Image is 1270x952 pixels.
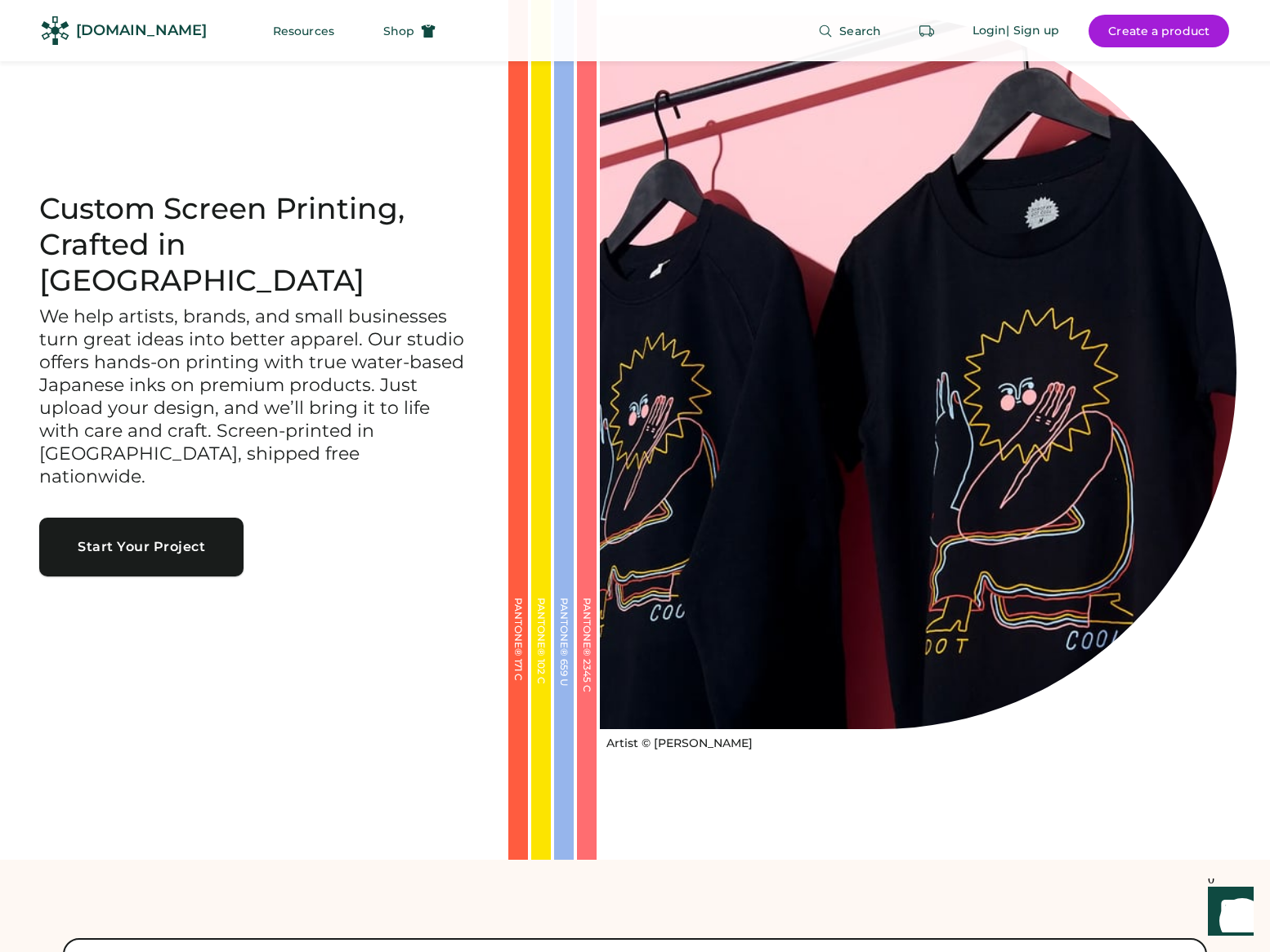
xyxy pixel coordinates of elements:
[513,598,523,761] div: PANTONE® 171 C
[1089,15,1229,47] button: Create a product
[76,20,207,41] div: [DOMAIN_NAME]
[253,15,354,47] button: Resources
[910,15,943,47] button: Retrieve an order
[839,25,881,37] span: Search
[536,598,546,761] div: PANTONE® 102 C
[41,16,69,45] img: Rendered Logo - Screens
[364,15,455,47] button: Shop
[600,729,753,752] a: Artist © [PERSON_NAME]
[1006,23,1059,39] div: | Sign up
[606,736,753,752] div: Artist © [PERSON_NAME]
[582,598,592,761] div: PANTONE® 2345 C
[39,518,244,576] button: Start Your Project
[973,23,1007,39] div: Login
[798,15,901,47] button: Search
[383,25,414,37] span: Shop
[39,305,469,488] h3: We help artists, brands, and small businesses turn great ideas into better apparel. Our studio of...
[39,191,469,299] h1: Custom Screen Printing, Crafted in [GEOGRAPHIC_DATA]
[559,598,569,761] div: PANTONE® 659 U
[1192,879,1263,949] iframe: Front Chat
